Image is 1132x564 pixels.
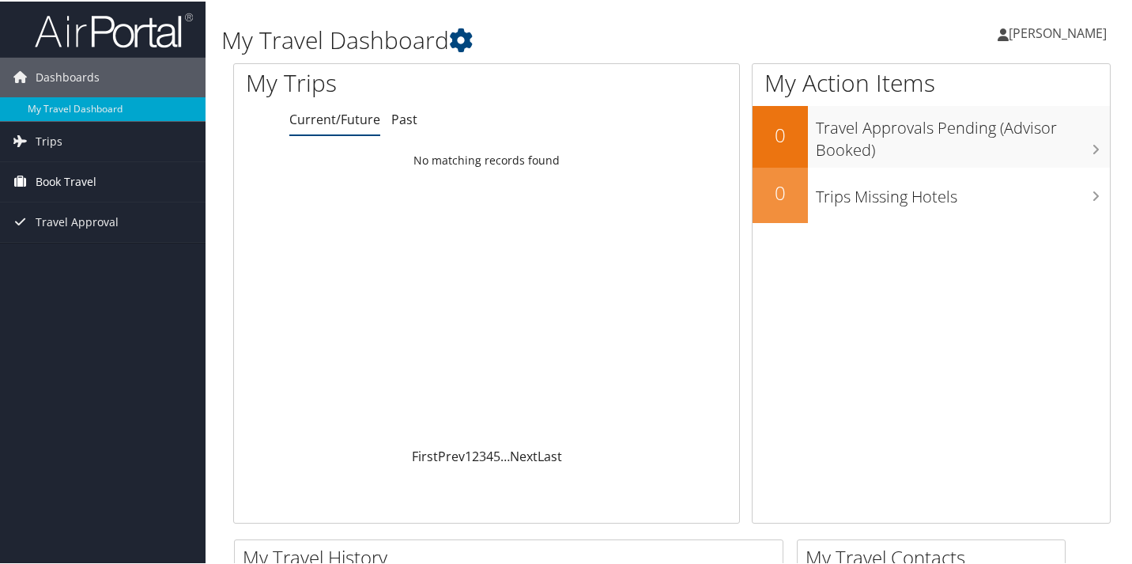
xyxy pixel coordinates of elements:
span: Dashboards [36,56,100,96]
span: Trips [36,120,62,160]
td: No matching records found [234,145,739,173]
a: First [412,446,438,464]
h1: My Travel Dashboard [221,22,822,55]
span: Book Travel [36,161,96,200]
a: Current/Future [289,109,380,127]
a: Next [510,446,538,464]
a: 5 [493,446,500,464]
a: Past [391,109,417,127]
h2: 0 [753,178,808,205]
span: Travel Approval [36,201,119,240]
img: airportal-logo.png [35,10,193,47]
a: 3 [479,446,486,464]
h3: Travel Approvals Pending (Advisor Booked) [816,108,1110,160]
a: 4 [486,446,493,464]
h2: 0 [753,120,808,147]
span: [PERSON_NAME] [1009,23,1107,40]
a: 0Trips Missing Hotels [753,166,1110,221]
a: 1 [465,446,472,464]
a: 2 [472,446,479,464]
h1: My Trips [246,65,517,98]
a: 0Travel Approvals Pending (Advisor Booked) [753,104,1110,165]
a: Prev [438,446,465,464]
a: [PERSON_NAME] [998,8,1123,55]
a: Last [538,446,562,464]
span: … [500,446,510,464]
h3: Trips Missing Hotels [816,176,1110,206]
h1: My Action Items [753,65,1110,98]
